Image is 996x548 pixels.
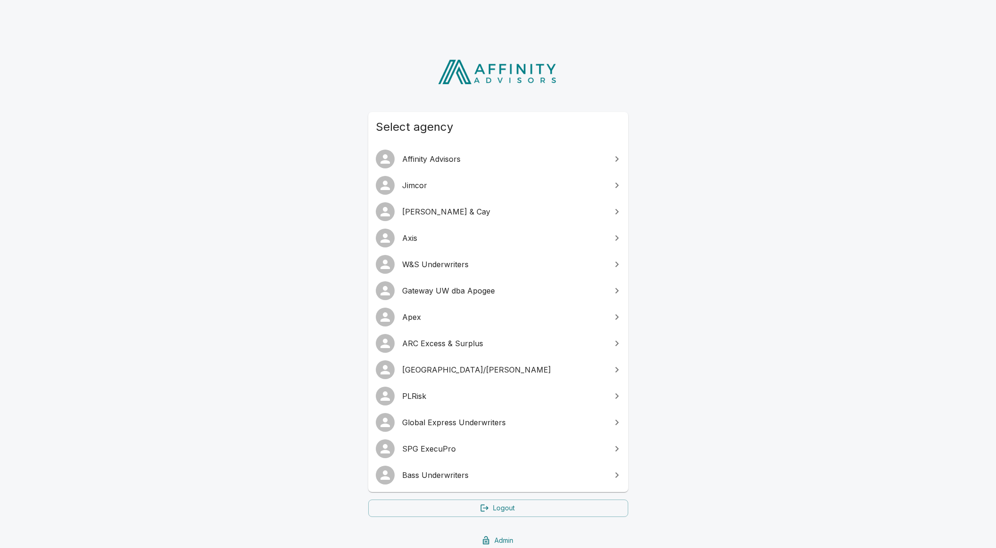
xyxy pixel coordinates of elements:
span: Gateway UW dba Apogee [402,285,606,296]
span: Select agency [376,119,621,135]
a: [GEOGRAPHIC_DATA]/[PERSON_NAME] [368,357,628,383]
span: Apex [402,311,606,323]
span: [GEOGRAPHIC_DATA]/[PERSON_NAME] [402,364,606,375]
span: Axis [402,232,606,244]
a: Global Express Underwriters [368,409,628,436]
span: W&S Underwriters [402,259,606,270]
a: Affinity Advisors [368,146,628,172]
a: [PERSON_NAME] & Cay [368,199,628,225]
span: Affinity Advisors [402,153,606,165]
span: Jimcor [402,180,606,191]
a: SPG ExecuPro [368,436,628,462]
a: Axis [368,225,628,251]
a: ARC Excess & Surplus [368,330,628,357]
a: Apex [368,304,628,330]
span: Bass Underwriters [402,469,606,481]
span: PLRisk [402,390,606,402]
img: Affinity Advisors Logo [430,56,566,87]
a: PLRisk [368,383,628,409]
a: Logout [368,500,628,517]
span: [PERSON_NAME] & Cay [402,206,606,217]
span: SPG ExecuPro [402,443,606,454]
a: Bass Underwriters [368,462,628,488]
span: ARC Excess & Surplus [402,338,606,349]
a: W&S Underwriters [368,251,628,278]
a: Jimcor [368,172,628,199]
span: Global Express Underwriters [402,417,606,428]
a: Gateway UW dba Apogee [368,278,628,304]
